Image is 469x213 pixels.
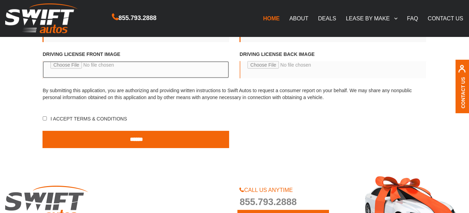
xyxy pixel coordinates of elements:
[313,11,341,26] a: DEALS
[458,65,466,77] img: contact us, iconuser
[43,61,229,78] input: Driving License front image
[240,61,426,78] input: Driving license back image
[43,87,426,101] p: By submitting this application, you are authorizing and providing written instructions to Swift A...
[240,187,347,210] a: CALL US ANYTIME855.793.2888
[284,11,313,26] a: ABOUT
[240,195,347,210] span: 855.793.2888
[423,11,468,26] a: CONTACT US
[258,11,284,26] a: HOME
[341,11,402,26] a: LEASE BY MAKE
[402,11,423,26] a: FAQ
[460,77,466,108] a: Contact Us
[49,116,127,122] span: I accept Terms & Conditions
[43,51,229,85] label: Driving License front image
[43,116,47,121] input: I accept Terms & Conditions
[112,15,157,21] a: 855.793.2888
[119,13,157,23] span: 855.793.2888
[240,51,426,85] label: Driving license back image
[5,3,78,33] img: Swift Autos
